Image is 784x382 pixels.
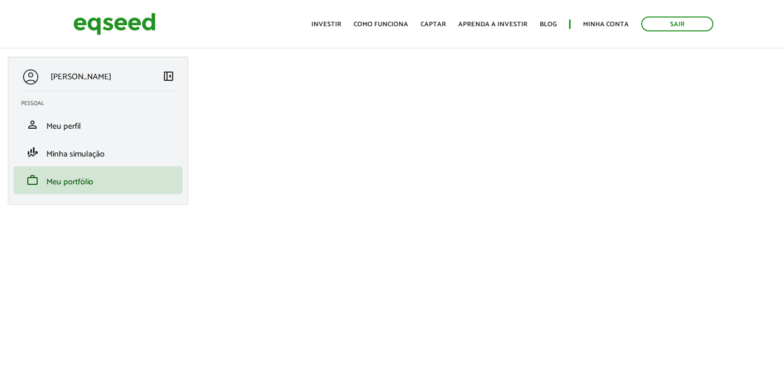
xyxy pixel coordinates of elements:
[26,118,39,131] span: person
[13,166,182,194] li: Meu portfólio
[26,146,39,159] span: finance_mode
[21,100,182,107] h2: Pessoal
[354,21,408,28] a: Como funciona
[13,138,182,166] li: Minha simulação
[540,21,557,28] a: Blog
[46,147,105,161] span: Minha simulação
[73,10,156,38] img: EqSeed
[51,72,111,82] p: [PERSON_NAME]
[21,146,175,159] a: finance_modeMinha simulação
[26,174,39,186] span: work
[21,174,175,186] a: workMeu portfólio
[162,70,175,84] a: Colapsar menu
[46,119,81,133] span: Meu perfil
[13,111,182,138] li: Meu perfil
[458,21,527,28] a: Aprenda a investir
[421,21,446,28] a: Captar
[46,175,93,189] span: Meu portfólio
[21,118,175,131] a: personMeu perfil
[162,70,175,82] span: left_panel_close
[311,21,341,28] a: Investir
[583,21,629,28] a: Minha conta
[641,16,713,31] a: Sair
